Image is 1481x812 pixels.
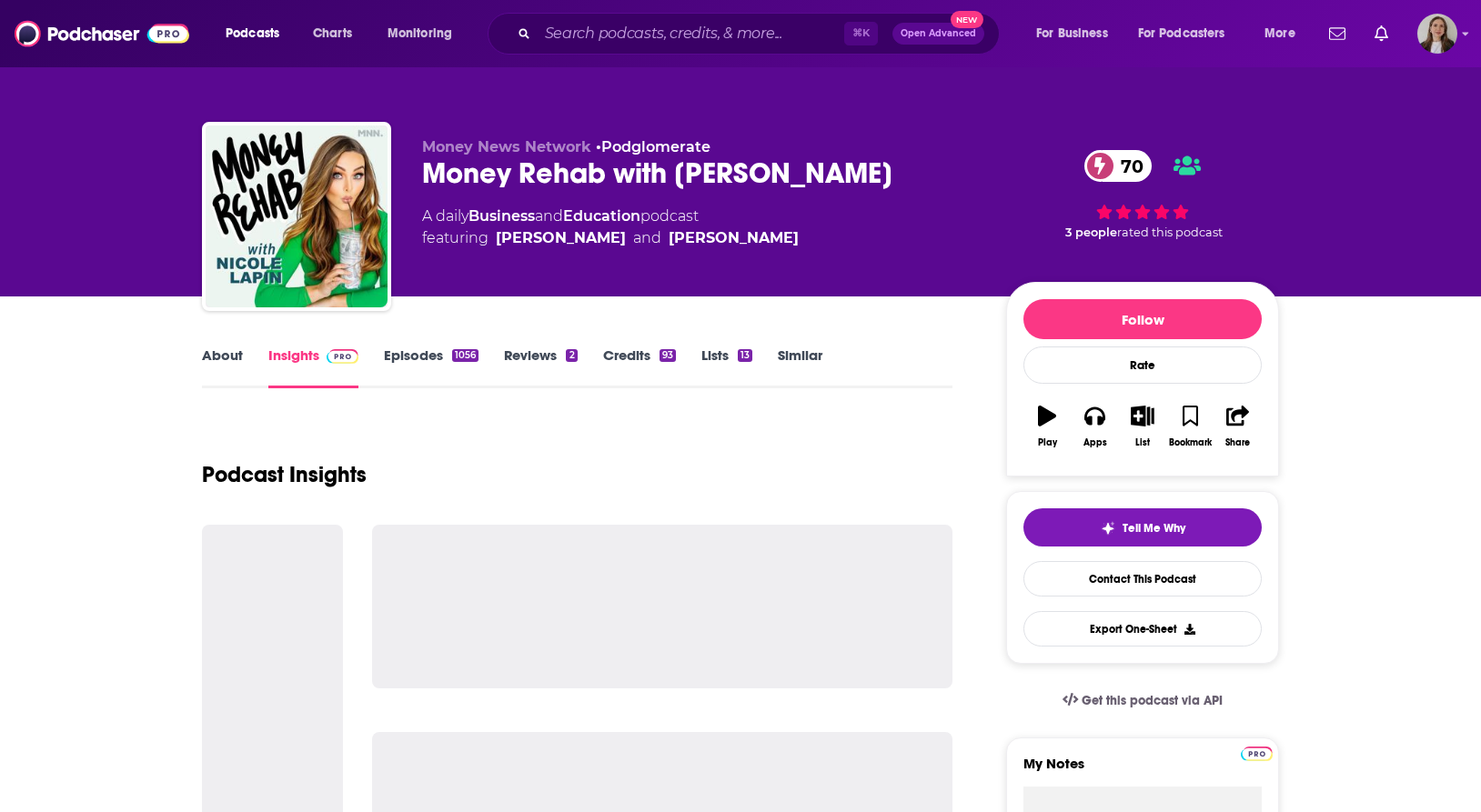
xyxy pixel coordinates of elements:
[1214,394,1262,459] button: Share
[1006,138,1279,251] div: 70 3 peoplerated this podcast
[1023,508,1262,546] button: tell me why sparkleTell Me Why
[669,227,799,249] a: [PERSON_NAME]
[1071,394,1118,459] button: Apps
[206,125,388,307] img: Money Rehab with Nicole Lapin
[844,22,878,45] span: ⌘ K
[538,19,844,48] input: Search podcasts, credits, & more...
[738,349,752,362] div: 13
[1036,21,1108,46] span: For Business
[1322,18,1353,49] a: Show notifications dropdown
[660,349,676,362] div: 93
[1119,394,1166,459] button: List
[951,11,983,28] span: New
[633,227,661,249] span: and
[1417,14,1457,54] button: Show profile menu
[384,346,479,388] a: Episodes1056
[1264,21,1295,46] span: More
[504,346,577,388] a: Reviews2
[226,21,279,46] span: Podcasts
[1082,693,1223,708] span: Get this podcast via API
[1023,346,1262,384] div: Rate
[535,207,563,225] span: and
[1117,226,1223,239] span: rated this podcast
[468,207,535,225] a: Business
[892,23,984,45] button: Open AdvancedNew
[1048,678,1237,723] a: Get this podcast via API
[1252,19,1318,48] button: open menu
[566,349,577,362] div: 2
[1225,437,1250,448] div: Share
[327,349,358,364] img: Podchaser Pro
[505,13,1017,55] div: Search podcasts, credits, & more...
[313,21,352,46] span: Charts
[1023,755,1262,787] label: My Notes
[1083,437,1107,448] div: Apps
[1103,150,1153,182] span: 70
[422,206,799,249] div: A daily podcast
[1367,18,1395,49] a: Show notifications dropdown
[388,21,452,46] span: Monitoring
[202,346,243,388] a: About
[213,19,303,48] button: open menu
[422,227,799,249] span: featuring
[496,227,626,249] a: [PERSON_NAME]
[778,346,822,388] a: Similar
[1023,611,1262,647] button: Export One-Sheet
[1169,437,1212,448] div: Bookmark
[1126,19,1252,48] button: open menu
[1135,437,1150,448] div: List
[601,138,710,155] a: Podglomerate
[1023,19,1131,48] button: open menu
[1241,744,1273,761] a: Pro website
[1065,226,1117,239] span: 3 people
[1417,14,1457,54] span: Logged in as IsabelleNovak
[422,138,591,155] span: Money News Network
[268,346,358,388] a: InsightsPodchaser Pro
[596,138,710,155] span: •
[1023,299,1262,339] button: Follow
[1241,747,1273,761] img: Podchaser Pro
[701,346,752,388] a: Lists13
[301,19,363,48] a: Charts
[452,349,479,362] div: 1056
[1166,394,1214,459] button: Bookmark
[375,19,476,48] button: open menu
[1023,394,1071,459] button: Play
[563,207,640,225] a: Education
[1417,14,1457,54] img: User Profile
[15,16,189,51] img: Podchaser - Follow, Share and Rate Podcasts
[901,29,976,38] span: Open Advanced
[1023,561,1262,596] a: Contact This Podcast
[1084,150,1153,182] a: 70
[202,461,367,488] h1: Podcast Insights
[1123,521,1185,536] span: Tell Me Why
[603,346,676,388] a: Credits93
[1038,437,1057,448] div: Play
[1138,21,1225,46] span: For Podcasters
[1101,521,1115,536] img: tell me why sparkle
